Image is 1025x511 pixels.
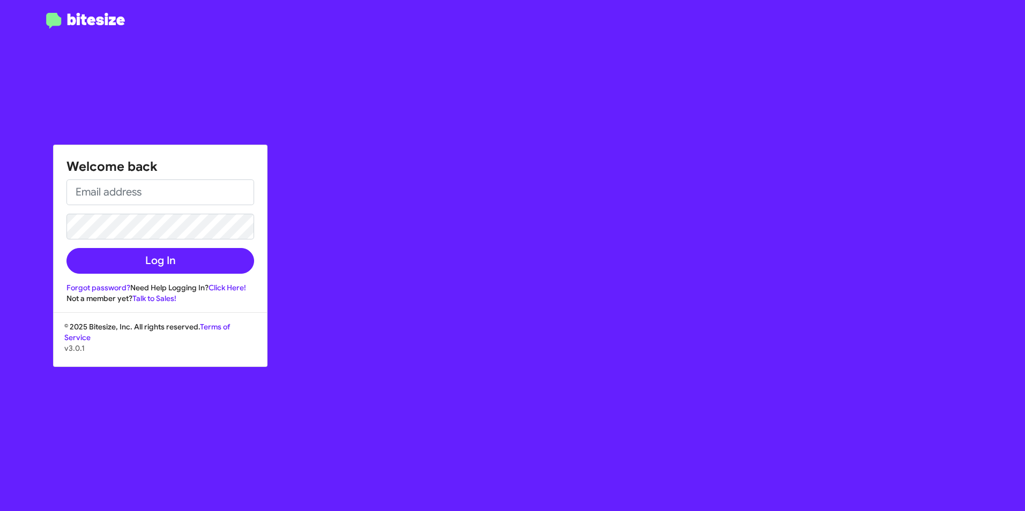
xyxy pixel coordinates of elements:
div: © 2025 Bitesize, Inc. All rights reserved. [54,321,267,366]
a: Terms of Service [64,322,230,342]
a: Click Here! [209,283,246,292]
a: Talk to Sales! [132,294,176,303]
button: Log In [66,248,254,274]
a: Forgot password? [66,283,130,292]
input: Email address [66,179,254,205]
div: Need Help Logging In? [66,282,254,293]
div: Not a member yet? [66,293,254,304]
h1: Welcome back [66,158,254,175]
p: v3.0.1 [64,343,256,354]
